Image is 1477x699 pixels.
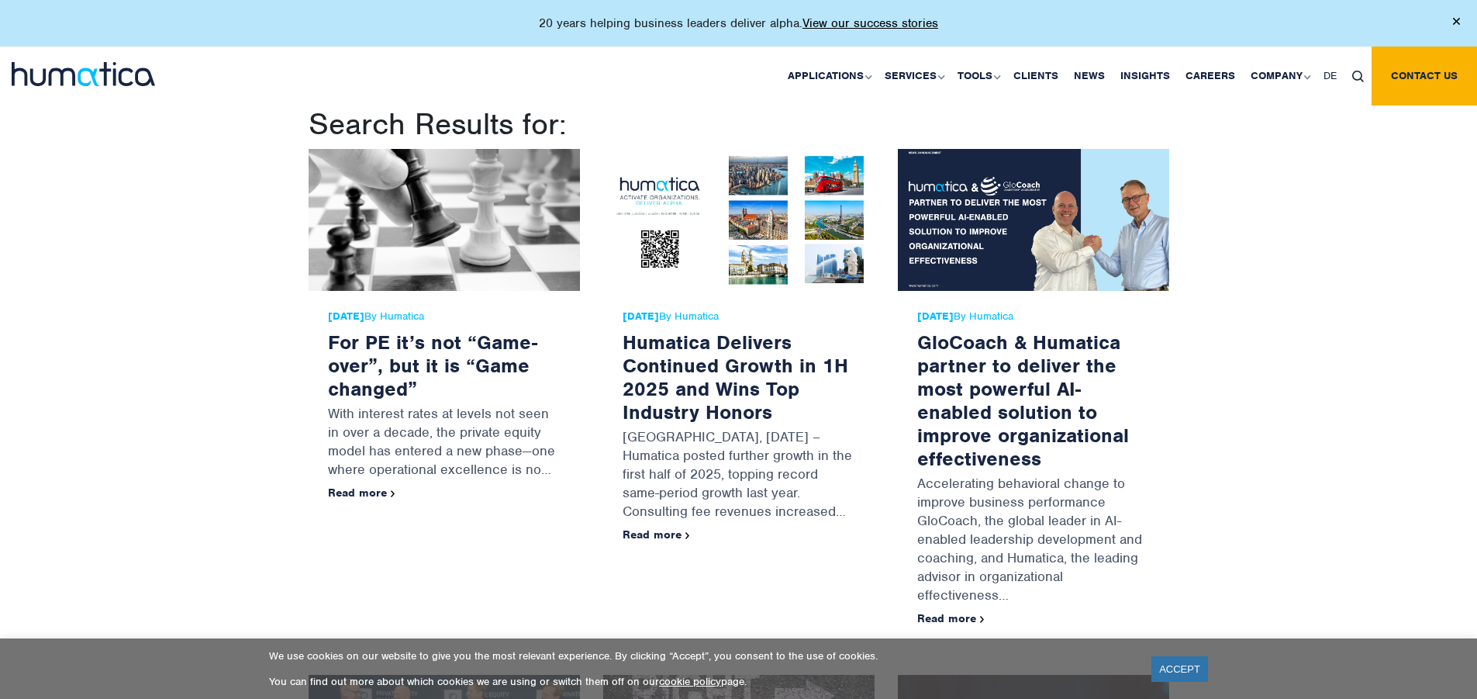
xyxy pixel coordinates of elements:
img: arrowicon [980,616,985,623]
a: GloCoach & Humatica partner to deliver the most powerful AI-enabled solution to improve organizat... [917,330,1129,471]
img: search_icon [1352,71,1364,82]
img: arrowicon [685,532,690,539]
span: DE [1323,69,1337,82]
span: By Humatica [917,310,1150,323]
strong: [DATE] [917,310,954,323]
img: logo [12,62,155,86]
a: Clients [1006,47,1066,106]
a: Humatica Delivers Continued Growth in 1H 2025 and Wins Top Industry Honors [623,330,848,424]
h1: Search Results for: [309,106,1169,143]
a: Read more [328,486,395,500]
a: For PE it’s not “Game-over”, but it is “Game changed” [328,330,537,401]
a: ACCEPT [1151,656,1208,682]
a: News [1066,47,1113,106]
span: By Humatica [623,310,855,323]
a: Read more [917,611,985,625]
a: DE [1316,47,1344,106]
a: View our success stories [802,16,938,31]
img: Humatica Delivers Continued Growth in 1H 2025 and Wins Top Industry Honors [603,149,875,291]
a: Services [877,47,950,106]
a: cookie policy [659,675,721,688]
p: You can find out more about which cookies we are using or switch them off on our page. [269,675,1132,688]
p: Accelerating behavioral change to improve business performance GloCoach, the global leader in AI-... [917,470,1150,612]
p: We use cookies on our website to give you the most relevant experience. By clicking “Accept”, you... [269,649,1132,663]
p: [GEOGRAPHIC_DATA], [DATE] – Humatica posted further growth in the first half of 2025, topping rec... [623,424,855,528]
img: arrowicon [391,490,395,497]
a: Tools [950,47,1006,106]
a: Applications [780,47,877,106]
p: 20 years helping business leaders deliver alpha. [539,16,938,31]
img: GloCoach & Humatica partner to deliver the most powerful AI-enabled solution to improve organizat... [898,149,1169,291]
a: Read more [623,528,690,542]
strong: [DATE] [623,310,659,323]
a: Insights [1113,47,1178,106]
p: With interest rates at levels not seen in over a decade, the private equity model has entered a n... [328,400,561,486]
span: By Humatica [328,310,561,323]
img: For PE it’s not “Game-over”, but it is “Game changed” [309,149,580,291]
a: Careers [1178,47,1243,106]
strong: [DATE] [328,310,364,323]
a: Contact us [1372,47,1477,106]
a: Company [1243,47,1316,106]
